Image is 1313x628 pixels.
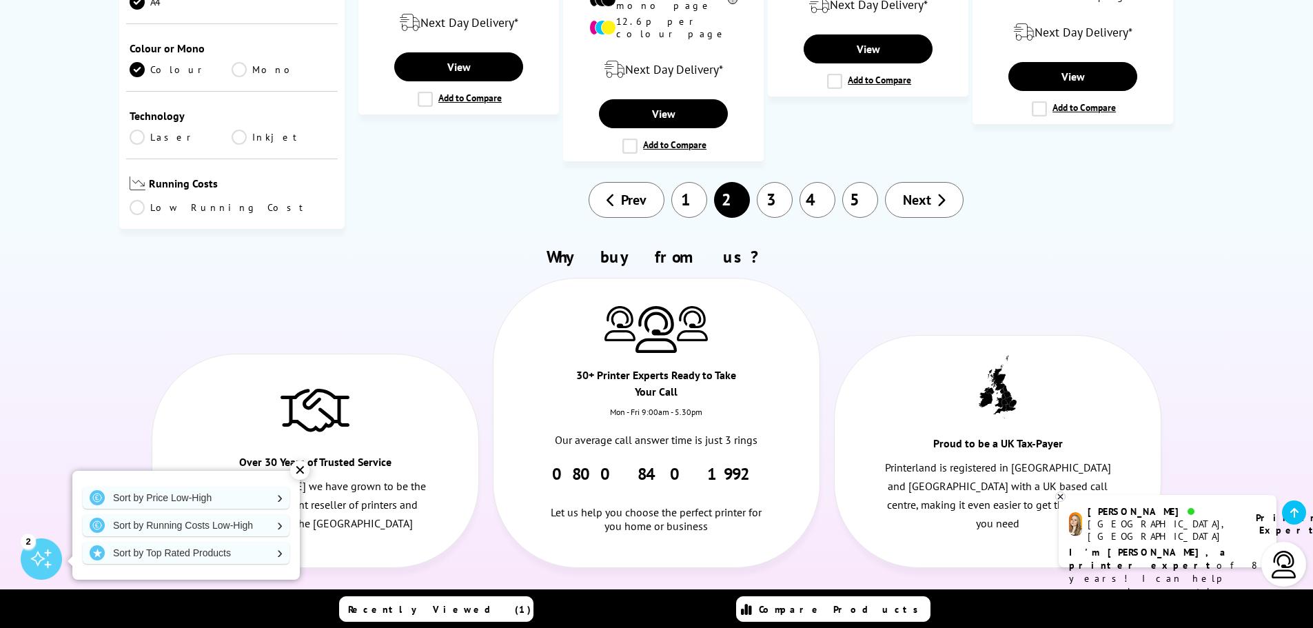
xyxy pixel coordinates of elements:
[980,13,1166,52] div: modal_delivery
[1069,512,1082,536] img: amy-livechat.png
[281,382,349,437] img: Trusted Service
[339,596,533,622] a: Recently Viewed (1)
[493,407,820,431] div: Mon - Fri 9:00am - 5.30pm
[1069,546,1266,611] p: of 8 years! I can help you choose the right product
[1008,62,1137,91] a: View
[979,355,1017,418] img: UK tax payer
[571,50,756,89] div: modal_delivery
[903,191,931,209] span: Next
[736,596,930,622] a: Compare Products
[800,182,835,218] a: 4
[130,41,335,55] span: Colour or Mono
[542,485,771,533] div: Let us help you choose the perfect printer for you home or business
[232,62,334,77] a: Mono
[589,182,664,218] a: Prev
[842,182,878,218] a: 5
[145,246,1169,267] h2: Why buy from us?
[130,200,335,215] a: Low Running Cost
[671,182,707,218] a: 1
[130,130,232,145] a: Laser
[1069,546,1230,571] b: I'm [PERSON_NAME], a printer expert
[201,477,429,534] p: Established in [DATE] we have grown to be the largest independent reseller of printers and consum...
[366,3,551,42] div: modal_delivery
[589,15,737,40] li: 12.6p per colour page
[83,542,289,564] a: Sort by Top Rated Products
[83,514,289,536] a: Sort by Running Costs Low-High
[21,534,36,549] div: 2
[759,603,926,616] span: Compare Products
[635,306,677,354] img: Printer Experts
[149,176,334,194] span: Running Costs
[1088,505,1239,518] div: [PERSON_NAME]
[884,458,1112,534] p: Printerland is registered in [GEOGRAPHIC_DATA] and [GEOGRAPHIC_DATA] with a UK based call centre,...
[1088,518,1239,543] div: [GEOGRAPHIC_DATA], [GEOGRAPHIC_DATA]
[575,367,738,407] div: 30+ Printer Experts Ready to Take Your Call
[621,191,647,209] span: Prev
[885,182,964,218] a: Next
[604,306,635,341] img: Printer Experts
[1032,101,1116,117] label: Add to Compare
[290,460,309,480] div: ✕
[234,454,397,477] div: Over 30 Years of Trusted Service
[130,109,335,123] span: Technology
[599,99,727,128] a: View
[827,74,911,89] label: Add to Compare
[83,487,289,509] a: Sort by Price Low-High
[130,62,232,77] a: Colour
[916,435,1079,458] div: Proud to be a UK Tax-Payer
[542,431,771,449] p: Our average call answer time is just 3 rings
[1270,551,1298,578] img: user-headset-light.svg
[394,52,522,81] a: View
[348,603,531,616] span: Recently Viewed (1)
[552,463,761,485] a: 0800 840 1992
[757,182,793,218] a: 3
[418,92,502,107] label: Add to Compare
[804,34,932,63] a: View
[130,176,146,191] img: Running Costs
[622,139,706,154] label: Add to Compare
[232,130,334,145] a: Inkjet
[677,306,708,341] img: Printer Experts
